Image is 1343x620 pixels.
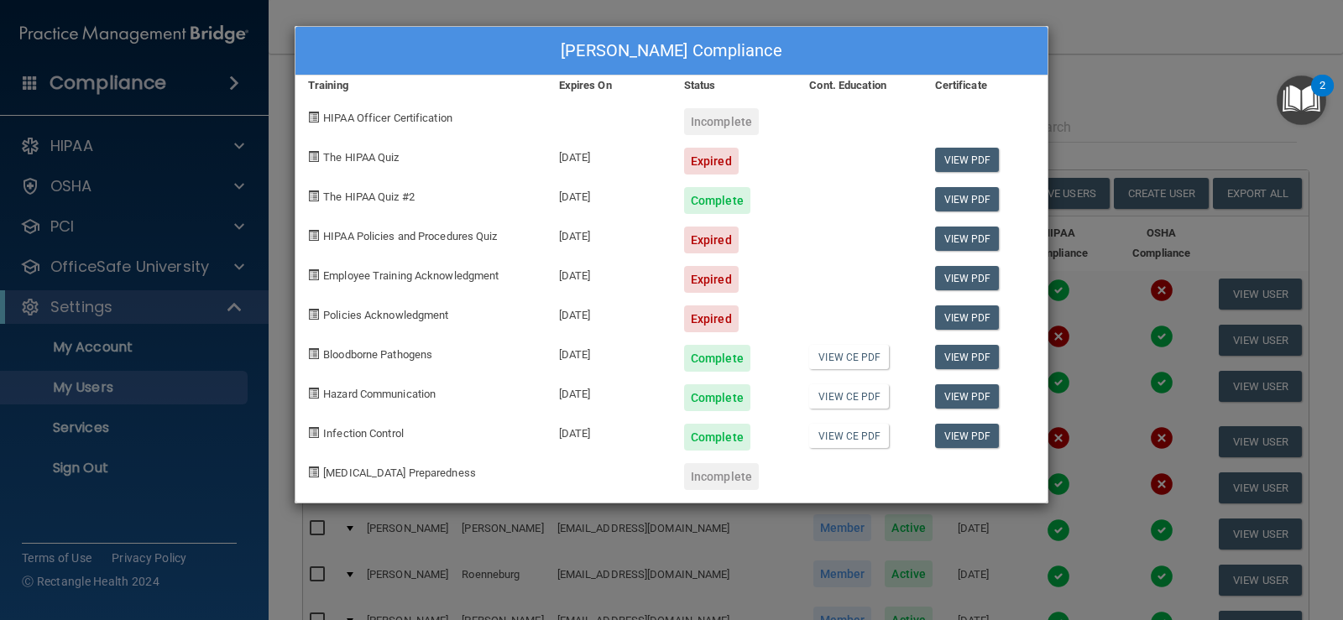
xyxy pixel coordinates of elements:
span: Employee Training Acknowledgment [323,269,499,282]
div: [DATE] [546,253,671,293]
div: Certificate [922,76,1048,96]
div: [DATE] [546,293,671,332]
div: Expired [684,148,739,175]
span: Policies Acknowledgment [323,309,448,321]
a: View PDF [935,424,1000,448]
div: Expired [684,266,739,293]
div: Cont. Education [797,76,922,96]
div: Expired [684,305,739,332]
a: View PDF [935,227,1000,251]
div: Complete [684,187,750,214]
a: View CE PDF [809,345,889,369]
a: View PDF [935,345,1000,369]
div: [DATE] [546,332,671,372]
span: The HIPAA Quiz [323,151,399,164]
a: View CE PDF [809,384,889,409]
a: View CE PDF [809,424,889,448]
div: Complete [684,345,750,372]
div: Complete [684,424,750,451]
div: [DATE] [546,411,671,451]
div: Incomplete [684,463,759,490]
div: Expires On [546,76,671,96]
div: Training [295,76,546,96]
a: View PDF [935,384,1000,409]
div: Complete [684,384,750,411]
span: Infection Control [323,427,404,440]
a: View PDF [935,187,1000,211]
div: 2 [1319,86,1325,107]
div: Status [671,76,797,96]
div: [DATE] [546,214,671,253]
div: [DATE] [546,372,671,411]
a: View PDF [935,305,1000,330]
span: HIPAA Officer Certification [323,112,452,124]
span: Hazard Communication [323,388,436,400]
div: Expired [684,227,739,253]
button: Open Resource Center, 2 new notifications [1277,76,1326,125]
span: Bloodborne Pathogens [323,348,432,361]
span: The HIPAA Quiz #2 [323,190,415,203]
a: View PDF [935,148,1000,172]
div: [DATE] [546,175,671,214]
span: HIPAA Policies and Procedures Quiz [323,230,497,242]
div: [DATE] [546,135,671,175]
span: [MEDICAL_DATA] Preparedness [323,466,476,479]
a: View PDF [935,266,1000,290]
div: [PERSON_NAME] Compliance [295,27,1048,76]
div: Incomplete [684,108,759,135]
